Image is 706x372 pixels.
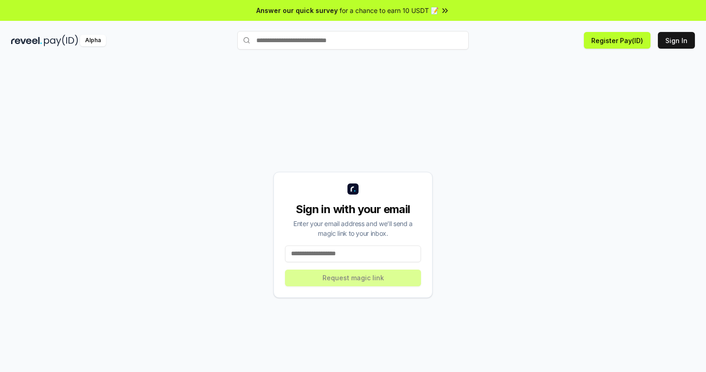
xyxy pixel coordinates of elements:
img: pay_id [44,35,78,46]
div: Enter your email address and we’ll send a magic link to your inbox. [285,219,421,238]
button: Register Pay(ID) [584,32,650,49]
span: Answer our quick survey [256,6,338,15]
button: Sign In [658,32,695,49]
span: for a chance to earn 10 USDT 📝 [340,6,439,15]
div: Sign in with your email [285,202,421,217]
img: logo_small [347,183,359,195]
div: Alpha [80,35,106,46]
img: reveel_dark [11,35,42,46]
